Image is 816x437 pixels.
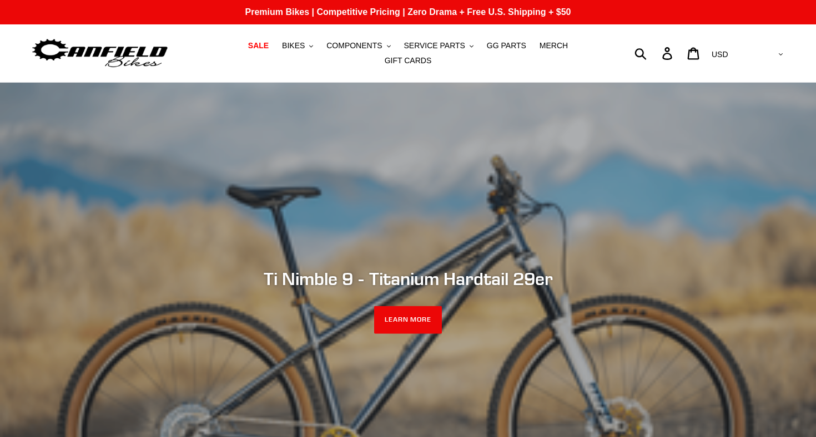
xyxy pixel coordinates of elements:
a: GIFT CARDS [379,53,437,68]
span: MERCH [540,41,568,50]
button: COMPONENTS [321,38,396,53]
a: SALE [243,38,274,53]
input: Search [641,41,669,65]
img: Canfield Bikes [31,36,169,71]
a: LEARN MORE [374,306,442,334]
a: GG PARTS [481,38,532,53]
span: SALE [248,41,269,50]
h2: Ti Nimble 9 - Titanium Hardtail 29er [105,268,711,289]
span: COMPONENTS [326,41,382,50]
span: GG PARTS [487,41,526,50]
span: GIFT CARDS [385,56,432,65]
button: BIKES [276,38,319,53]
a: MERCH [534,38,573,53]
span: BIKES [282,41,305,50]
span: SERVICE PARTS [404,41,465,50]
button: SERVICE PARTS [398,38,478,53]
